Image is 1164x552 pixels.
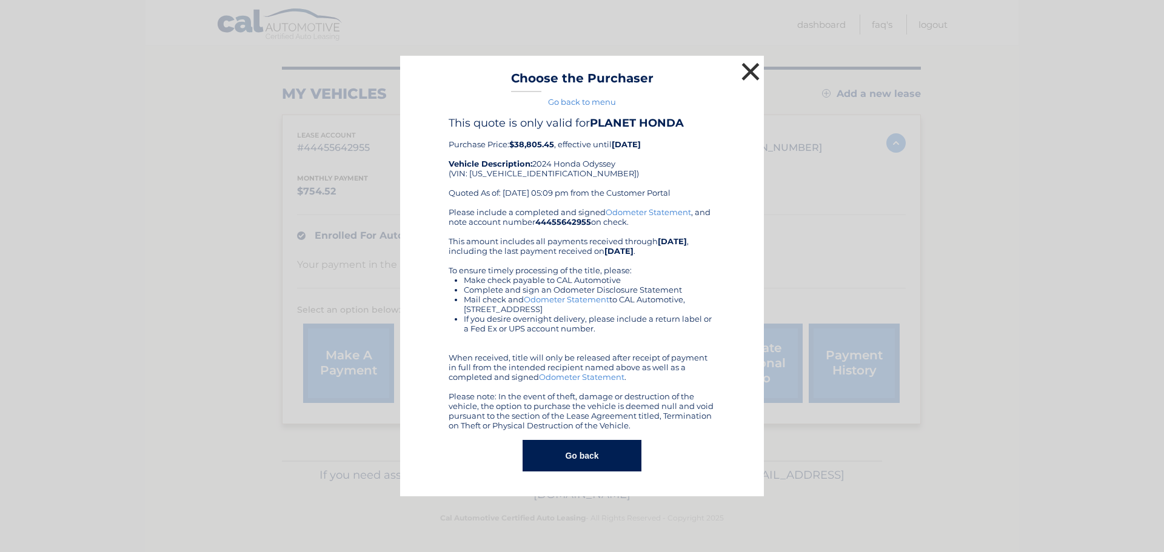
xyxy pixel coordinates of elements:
[738,59,763,84] button: ×
[449,207,715,430] div: Please include a completed and signed , and note account number on check. This amount includes al...
[449,159,532,168] strong: Vehicle Description:
[464,285,715,294] li: Complete and sign an Odometer Disclosure Statement
[524,294,609,304] a: Odometer Statement
[604,246,634,256] b: [DATE]
[464,275,715,285] li: Make check payable to CAL Automotive
[590,116,684,130] b: PLANET HONDA
[511,71,654,92] h3: Choose the Purchaser
[535,217,591,227] b: 44455642955
[548,97,616,107] a: Go back to menu
[464,314,715,333] li: If you desire overnight delivery, please include a return label or a Fed Ex or UPS account number.
[612,139,641,149] b: [DATE]
[449,116,715,130] h4: This quote is only valid for
[658,236,687,246] b: [DATE]
[464,294,715,314] li: Mail check and to CAL Automotive, [STREET_ADDRESS]
[523,440,641,471] button: Go back
[539,372,624,382] a: Odometer Statement
[509,139,554,149] b: $38,805.45
[606,207,691,217] a: Odometer Statement
[449,116,715,207] div: Purchase Price: , effective until 2024 Honda Odyssey (VIN: [US_VEHICLE_IDENTIFICATION_NUMBER]) Qu...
